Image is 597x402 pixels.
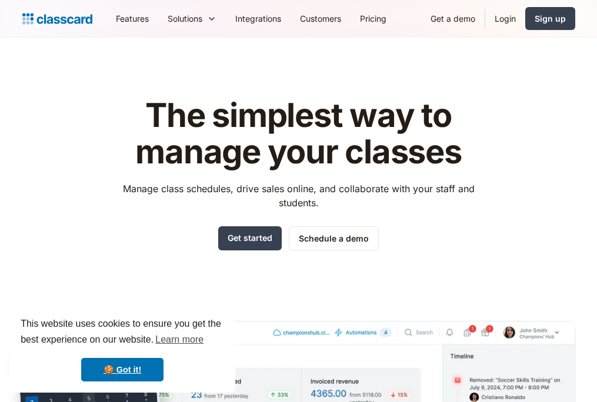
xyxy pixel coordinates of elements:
[81,358,164,381] a: dismiss cookie message
[485,5,525,32] a: Login
[22,11,92,27] a: home
[154,331,205,349] a: learn more about cookies
[112,98,485,170] h1: The simplest way to manage your classes
[421,5,485,32] a: Get a demo
[525,7,575,30] a: Sign up
[226,5,291,32] a: Integrations
[351,5,396,32] a: Pricing
[168,12,202,25] div: Solutions
[112,182,485,210] p: Manage class schedules, drive sales online, and collaborate with your staff and students.
[158,5,226,32] div: Solutions
[21,317,224,349] span: This website uses cookies to ensure you get the best experience on our website.
[218,226,282,250] a: Get started
[9,306,235,393] div: cookieconsent
[291,5,351,32] a: Customers
[289,226,379,250] a: Schedule a demo
[106,5,158,32] a: Features
[535,12,566,25] div: Sign up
